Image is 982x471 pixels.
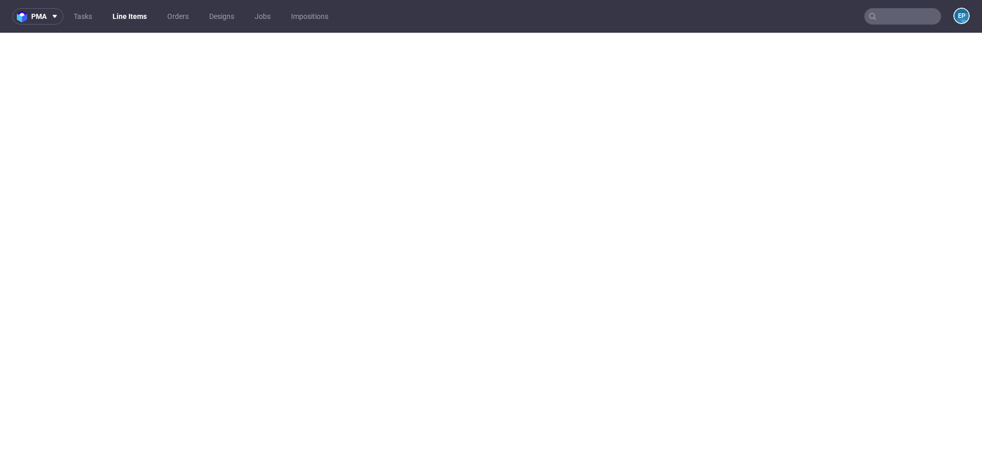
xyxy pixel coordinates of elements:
a: Line Items [106,8,153,25]
a: Orders [161,8,195,25]
button: pma [12,8,63,25]
span: pma [31,13,47,20]
figcaption: EP [954,9,969,23]
a: Tasks [68,8,98,25]
a: Jobs [249,8,277,25]
a: Impositions [285,8,334,25]
a: Designs [203,8,240,25]
img: logo [17,11,31,23]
